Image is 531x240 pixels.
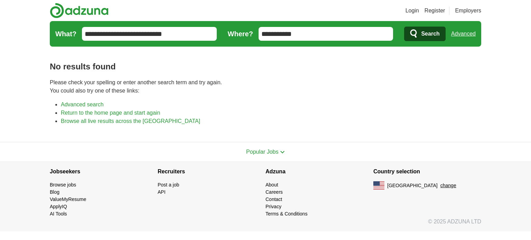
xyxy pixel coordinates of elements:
[265,211,307,217] a: Terms & Conditions
[280,151,285,154] img: toggle icon
[421,27,439,41] span: Search
[50,78,481,95] p: Please check your spelling or enter another search term and try again. You could also try one of ...
[50,204,67,209] a: ApplyIQ
[373,181,384,190] img: US flag
[61,102,104,107] a: Advanced search
[387,182,438,189] span: [GEOGRAPHIC_DATA]
[50,182,76,188] a: Browse jobs
[455,7,481,15] a: Employers
[50,3,109,18] img: Adzuna logo
[406,7,419,15] a: Login
[265,196,282,202] a: Contact
[404,27,445,41] button: Search
[55,29,76,39] label: What?
[228,29,253,39] label: Where?
[50,196,86,202] a: ValueMyResume
[50,189,59,195] a: Blog
[265,189,283,195] a: Careers
[50,60,481,73] h1: No results found
[44,218,487,231] div: © 2025 ADZUNA LTD
[61,118,200,124] a: Browse all live results across the [GEOGRAPHIC_DATA]
[50,211,67,217] a: AI Tools
[265,204,281,209] a: Privacy
[246,149,278,155] span: Popular Jobs
[373,162,481,181] h4: Country selection
[440,182,456,189] button: change
[61,110,160,116] a: Return to the home page and start again
[451,27,476,41] a: Advanced
[265,182,278,188] a: About
[158,182,179,188] a: Post a job
[158,189,166,195] a: API
[425,7,445,15] a: Register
